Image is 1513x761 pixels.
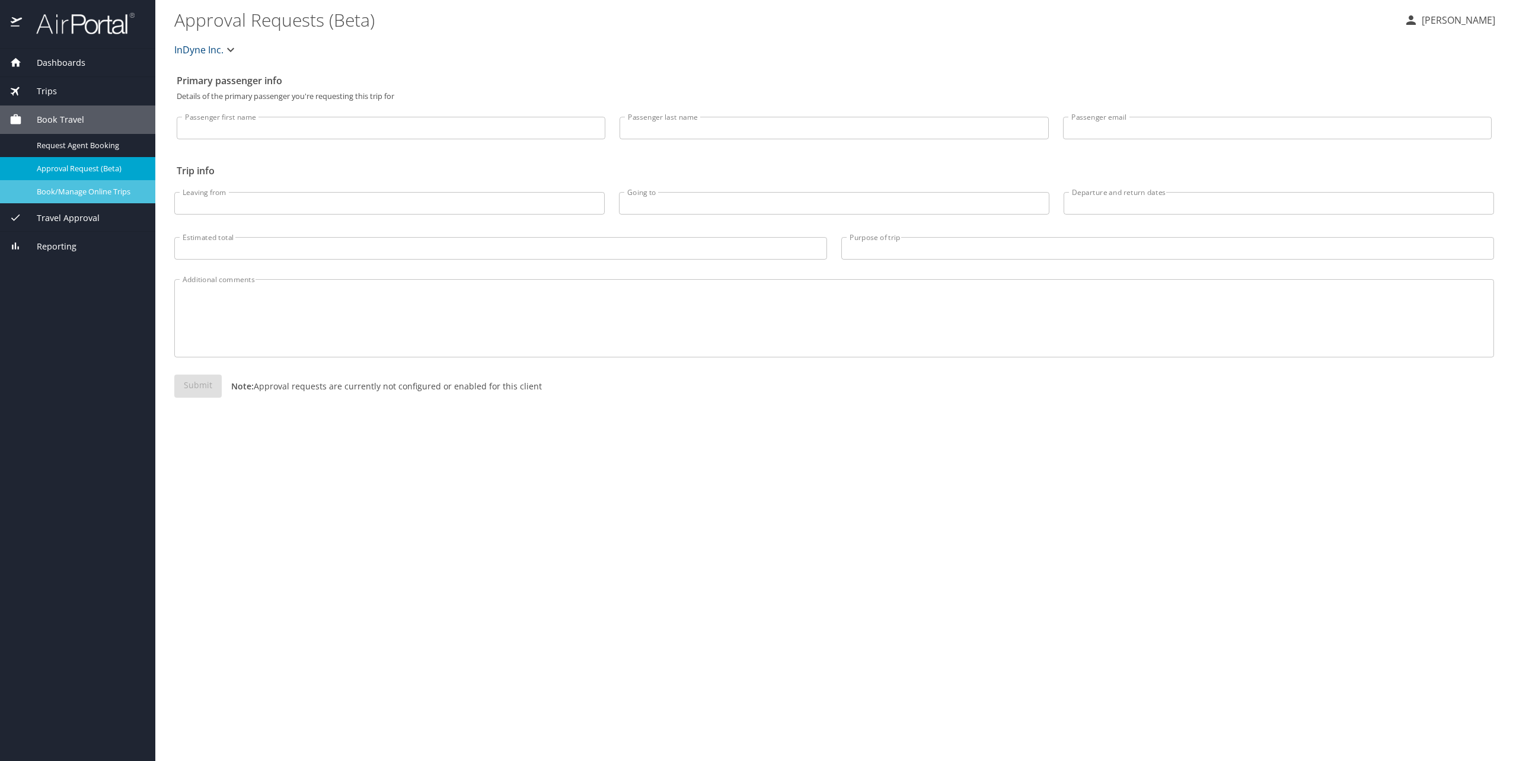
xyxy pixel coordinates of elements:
strong: Note: [231,380,254,392]
span: Reporting [22,240,76,253]
img: icon-airportal.png [11,12,23,35]
span: Request Agent Booking [37,140,141,151]
span: Book Travel [22,113,84,126]
h1: Approval Requests (Beta) [174,1,1394,38]
img: airportal-logo.png [23,12,135,35]
h2: Trip info [177,161,1492,180]
span: Dashboards [22,56,85,69]
button: [PERSON_NAME] [1399,9,1500,31]
p: Details of the primary passenger you're requesting this trip for [177,92,1492,100]
span: Book/Manage Online Trips [37,186,141,197]
span: Approval Request (Beta) [37,163,141,174]
button: InDyne Inc. [170,38,242,62]
p: Approval requests are currently not configured or enabled for this client [222,380,542,392]
span: Trips [22,85,57,98]
h2: Primary passenger info [177,71,1492,90]
span: Travel Approval [22,212,100,225]
span: InDyne Inc. [174,41,224,58]
p: [PERSON_NAME] [1418,13,1495,27]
